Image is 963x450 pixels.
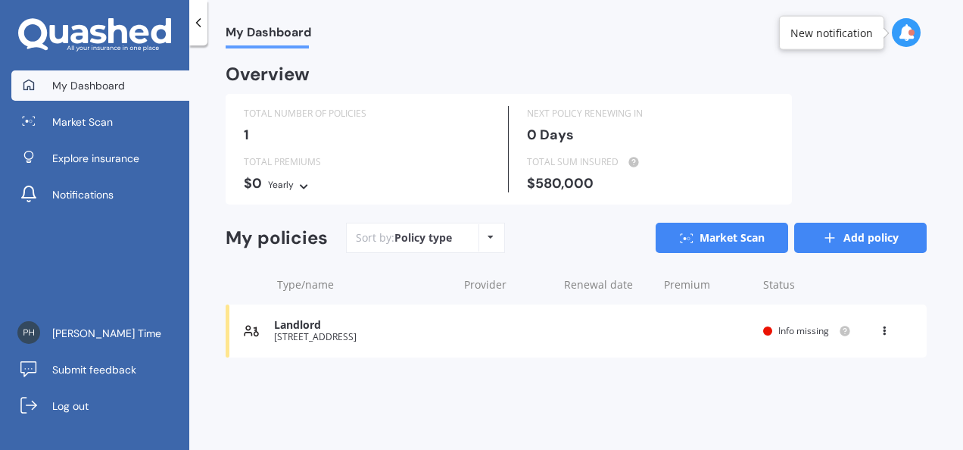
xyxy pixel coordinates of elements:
[244,127,490,142] div: 1
[244,155,490,170] div: TOTAL PREMIUMS
[52,151,139,166] span: Explore insurance
[52,398,89,414] span: Log out
[11,70,189,101] a: My Dashboard
[763,277,851,292] div: Status
[656,223,788,253] a: Market Scan
[527,127,774,142] div: 0 Days
[527,155,774,170] div: TOTAL SUM INSURED
[52,187,114,202] span: Notifications
[564,277,652,292] div: Renewal date
[244,323,259,339] img: Landlord
[394,230,452,245] div: Policy type
[17,321,40,344] img: 58bf913b9dc4117a60dc5d07236156cb
[664,277,752,292] div: Premium
[11,143,189,173] a: Explore insurance
[794,223,927,253] a: Add policy
[274,332,450,342] div: [STREET_ADDRESS]
[226,25,311,45] span: My Dashboard
[356,230,452,245] div: Sort by:
[11,318,189,348] a: [PERSON_NAME] Time
[11,355,189,385] a: Submit feedback
[244,106,490,121] div: TOTAL NUMBER OF POLICIES
[226,67,310,82] div: Overview
[11,391,189,421] a: Log out
[464,277,552,292] div: Provider
[268,177,294,192] div: Yearly
[226,227,328,249] div: My policies
[52,326,161,341] span: [PERSON_NAME] Time
[244,176,490,192] div: $0
[274,319,450,332] div: Landlord
[790,25,873,40] div: New notification
[11,107,189,137] a: Market Scan
[52,78,125,93] span: My Dashboard
[527,106,774,121] div: NEXT POLICY RENEWING IN
[52,362,136,377] span: Submit feedback
[527,176,774,191] div: $580,000
[778,324,829,337] span: Info missing
[52,114,113,130] span: Market Scan
[11,180,189,210] a: Notifications
[277,277,452,292] div: Type/name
